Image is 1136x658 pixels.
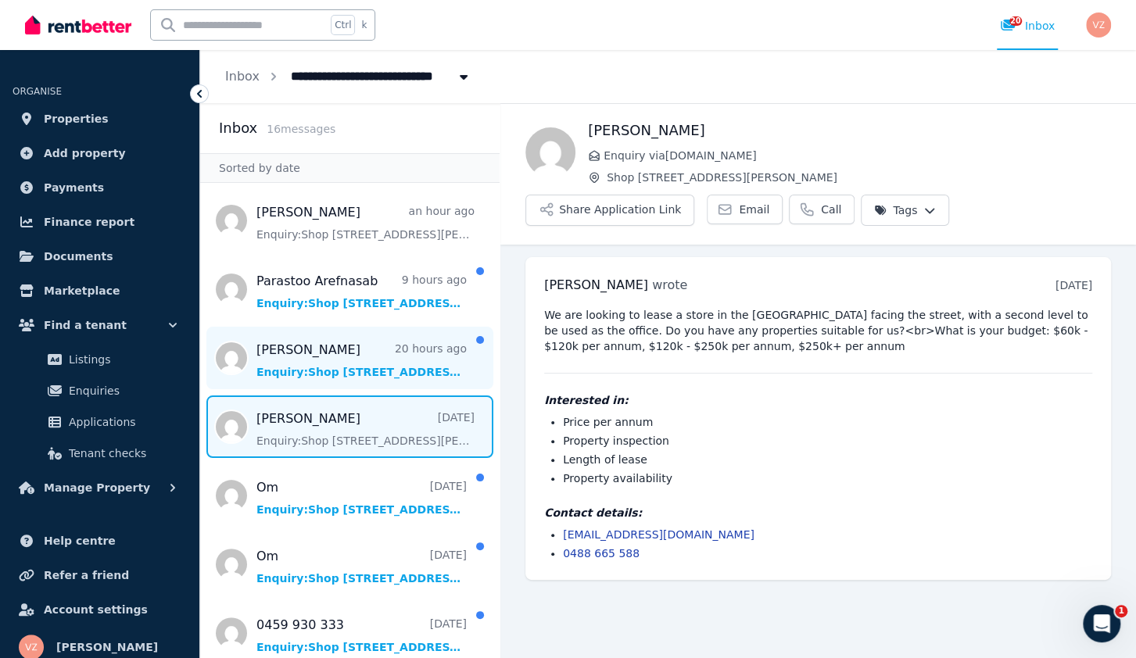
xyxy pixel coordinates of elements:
img: Wilson [525,127,575,177]
li: Length of lease [563,452,1092,467]
a: Refer a friend [13,560,187,591]
img: vivian zhao [1086,13,1111,38]
a: [EMAIL_ADDRESS][DOMAIN_NAME] [563,528,754,541]
span: Shop [STREET_ADDRESS][PERSON_NAME] [607,170,1111,185]
button: Find a tenant [13,309,187,341]
a: Finance report [13,206,187,238]
span: Properties [44,109,109,128]
a: Enquiries [19,375,181,406]
span: Account settings [44,600,148,619]
iframe: Intercom live chat [1083,605,1120,642]
a: [PERSON_NAME]an hour agoEnquiry:Shop [STREET_ADDRESS][PERSON_NAME]. [256,203,475,242]
span: ORGANISE [13,86,62,97]
a: [PERSON_NAME]20 hours agoEnquiry:Shop [STREET_ADDRESS][PERSON_NAME]. [256,341,467,380]
span: Add property [44,144,126,163]
button: Share Application Link [525,195,694,226]
span: Enquiries [69,381,174,400]
li: Property inspection [563,433,1092,449]
span: wrote [652,277,687,292]
span: Marketplace [44,281,120,300]
a: Tenant checks [19,438,181,469]
h4: Contact details: [544,505,1092,520]
span: Refer a friend [44,566,129,585]
li: Property availability [563,470,1092,486]
div: Sorted by date [200,153,500,183]
span: Help centre [44,531,116,550]
a: Listings [19,344,181,375]
a: Om[DATE]Enquiry:Shop [STREET_ADDRESS][PERSON_NAME]. [256,478,467,517]
span: Payments [44,178,104,197]
div: Inbox [1000,18,1055,34]
a: Email [707,195,783,224]
button: Manage Property [13,472,187,503]
a: 0459 930 333[DATE]Enquiry:Shop [STREET_ADDRESS][PERSON_NAME]. [256,616,467,655]
h1: [PERSON_NAME] [588,120,1111,141]
span: k [361,19,367,31]
nav: Breadcrumb [200,50,496,103]
a: Inbox [225,69,260,84]
h4: Interested in: [544,392,1092,408]
span: Ctrl [331,15,355,35]
h2: Inbox [219,117,257,139]
a: 0488 665 588 [563,547,640,560]
span: Applications [69,413,174,431]
a: Help centre [13,525,187,556]
a: Parastoo Arefnasab9 hours agoEnquiry:Shop [STREET_ADDRESS][PERSON_NAME]. [256,272,467,311]
button: Tags [861,195,949,226]
img: RentBetter [25,13,131,37]
a: Account settings [13,594,187,625]
span: Manage Property [44,478,150,497]
span: 1 [1115,605,1127,617]
span: Finance report [44,213,134,231]
a: Properties [13,103,187,134]
a: Add property [13,138,187,169]
span: 16 message s [267,123,335,135]
a: Om[DATE]Enquiry:Shop [STREET_ADDRESS][PERSON_NAME]. [256,547,467,586]
a: Marketplace [13,275,187,306]
span: Enquiry via [DOMAIN_NAME] [604,148,1111,163]
pre: We are looking to lease a store in the [GEOGRAPHIC_DATA] facing the street, with a second level t... [544,307,1092,354]
a: Applications [19,406,181,438]
a: Call [789,195,855,224]
span: Find a tenant [44,316,127,334]
span: Tags [874,202,917,218]
span: Call [821,202,841,217]
span: 20 [1009,16,1022,26]
a: [PERSON_NAME][DATE]Enquiry:Shop [STREET_ADDRESS][PERSON_NAME]. [256,409,475,449]
span: Listings [69,350,174,369]
li: Price per annum [563,414,1092,430]
span: Documents [44,247,113,266]
span: [PERSON_NAME] [56,638,158,656]
a: Payments [13,172,187,203]
time: [DATE] [1055,279,1092,291]
span: Tenant checks [69,444,174,463]
a: Documents [13,241,187,272]
span: [PERSON_NAME] [544,277,648,292]
span: Email [739,202,769,217]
